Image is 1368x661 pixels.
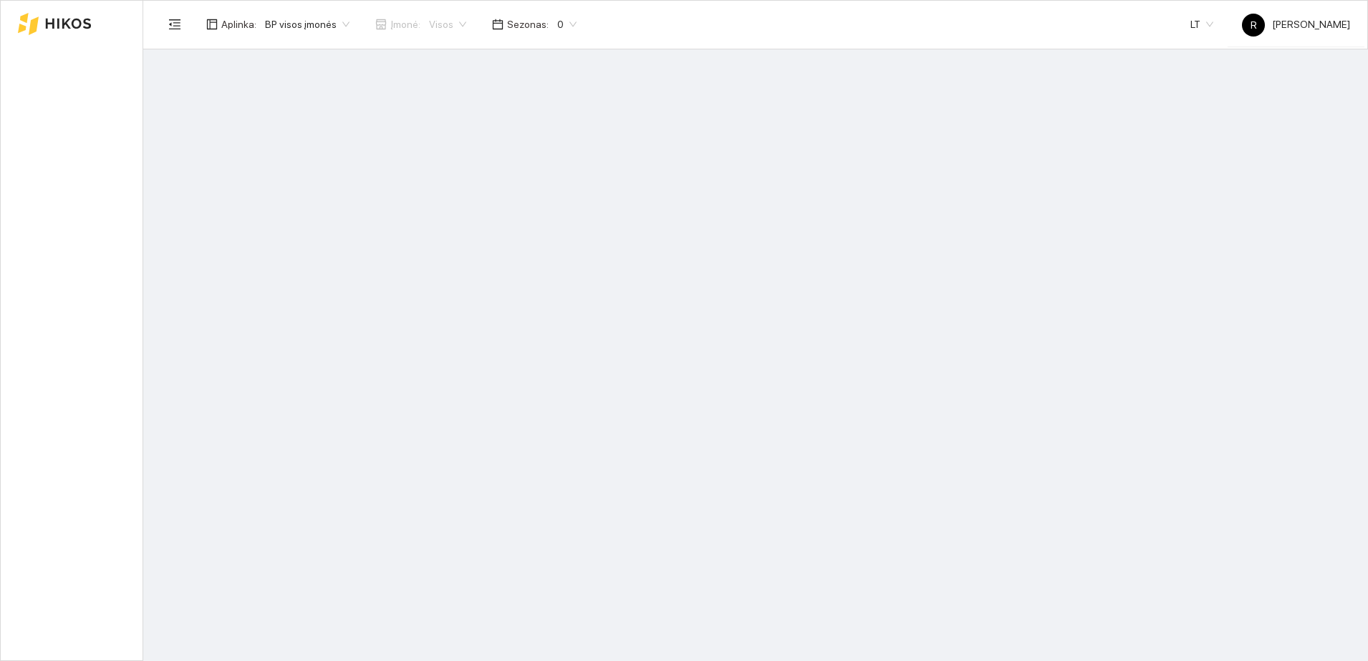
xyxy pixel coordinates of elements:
[1242,19,1350,30] span: [PERSON_NAME]
[206,19,218,30] span: layout
[221,16,256,32] span: Aplinka :
[168,18,181,31] span: menu-fold
[160,10,189,39] button: menu-fold
[507,16,549,32] span: Sezonas :
[557,14,577,35] span: 0
[375,19,387,30] span: shop
[429,14,466,35] span: Visos
[390,16,420,32] span: Įmonė :
[265,14,350,35] span: BP visos įmonės
[1190,14,1213,35] span: LT
[1251,14,1257,37] span: R
[492,19,504,30] span: calendar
